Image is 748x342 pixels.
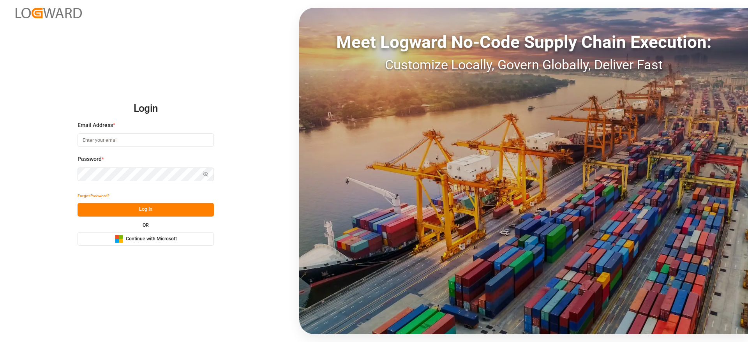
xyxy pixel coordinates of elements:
[78,232,214,246] button: Continue with Microsoft
[16,8,82,18] img: Logward_new_orange.png
[78,96,214,121] h2: Login
[78,203,214,217] button: Log In
[78,189,109,203] button: Forgot Password?
[78,133,214,147] input: Enter your email
[78,121,113,129] span: Email Address
[299,29,748,55] div: Meet Logward No-Code Supply Chain Execution:
[299,55,748,75] div: Customize Locally, Govern Globally, Deliver Fast
[78,155,102,163] span: Password
[126,236,177,243] span: Continue with Microsoft
[143,223,149,227] small: OR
